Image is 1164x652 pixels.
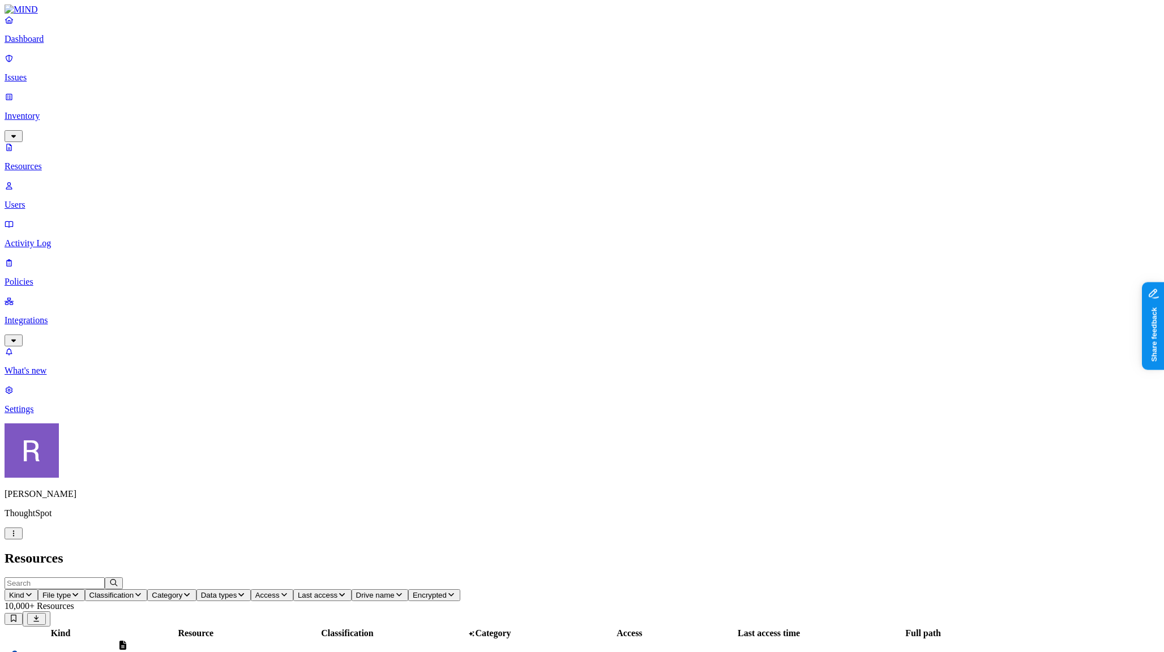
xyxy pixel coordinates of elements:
p: Dashboard [5,34,1159,44]
div: Classification [277,628,418,638]
span: Access [255,591,280,599]
p: Activity Log [5,238,1159,248]
p: Issues [5,72,1159,83]
span: Last access [298,591,337,599]
p: Integrations [5,315,1159,325]
div: Resource [117,628,275,638]
div: Full path [840,628,1007,638]
h2: Resources [5,551,1159,566]
p: [PERSON_NAME] [5,489,1159,499]
span: Data types [201,591,237,599]
span: File type [42,591,71,599]
p: What's new [5,366,1159,376]
p: ThoughtSpot [5,508,1159,518]
img: Rich Thompson [5,423,59,478]
img: MIND [5,5,38,15]
p: Inventory [5,111,1159,121]
p: Users [5,200,1159,210]
div: Kind [6,628,115,638]
p: Policies [5,277,1159,287]
div: Last access time [700,628,837,638]
span: Classification [89,591,134,599]
span: Encrypted [413,591,447,599]
span: Category [152,591,182,599]
p: Resources [5,161,1159,171]
span: Drive name [356,591,395,599]
input: Search [5,577,105,589]
span: 10,000+ Resources [5,601,74,611]
p: Settings [5,404,1159,414]
span: Category [475,628,511,638]
span: Kind [9,591,24,599]
div: Access [561,628,698,638]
